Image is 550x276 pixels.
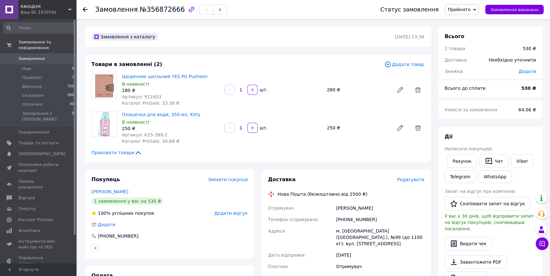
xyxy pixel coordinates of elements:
[445,197,530,210] button: Скопіювати запит на відгук
[97,233,139,239] div: [PHONE_NUMBER]
[478,170,512,183] a: WhatsApp
[412,83,424,96] span: Видалити
[72,66,74,72] span: 0
[67,93,74,98] span: 300
[324,123,391,132] div: 250 ₴
[335,214,426,225] div: [PHONE_NUMBER]
[98,211,111,216] span: 100%
[445,33,464,39] span: Всього
[394,83,406,96] a: Редагувати
[214,211,248,216] span: Додати відгук
[395,34,424,39] time: [DATE] 13:36
[18,162,59,173] span: Показники роботи компанії
[447,154,477,168] button: Рахунок
[92,112,117,136] img: Пляшечка для води, 350 мл, Kitty
[91,33,158,41] div: Замовлення з каталогу
[91,176,120,182] span: Покупець
[91,197,164,205] div: 1 замовлення у вас на 530 ₴
[521,86,536,91] b: 530 ₴
[335,261,426,272] div: Отримувач
[122,139,179,144] span: Каталог ProSale: 30.68 ₴
[445,146,492,151] span: Написати покупцеві
[72,111,74,122] span: 0
[335,249,426,261] div: [DATE]
[445,170,476,183] a: Telegram
[22,75,42,81] span: Прийняті
[18,255,59,266] span: Управління сайтом
[91,61,162,67] span: Товари в замовленні (2)
[445,57,466,62] span: Доставка
[445,214,534,231] span: У вас є 30 днів, щоб відправити запит на відгук покупцеві, скопіювавши посилання.
[445,237,492,250] button: Видати чек
[445,86,486,91] span: Всього до сплати
[18,179,59,190] span: Панель управління
[91,189,128,194] a: [PERSON_NAME]
[276,191,369,197] div: Нова Пошта (безкоштовно від 2500 ₴)
[445,107,497,112] span: Комісія за замовлення
[268,228,285,233] span: Адреса
[18,151,65,157] span: [DEMOGRAPHIC_DATA]
[18,129,49,135] span: Повідомлення
[412,122,424,134] span: Видалити
[122,87,219,94] div: 280 ₴
[384,61,424,68] span: Додати товар
[92,74,117,98] img: Щоденник шкільний YES PU Pusheen
[324,85,391,94] div: 280 ₴
[122,94,161,99] span: Артикул: 911603
[519,69,536,74] span: Додати
[268,217,318,222] span: Телефон отримувача
[67,84,74,89] span: 720
[523,45,536,52] div: 530 ₴
[18,228,40,233] span: Аналітика
[536,237,548,250] button: Чат з покупцем
[21,4,68,10] span: КАНЦБУК
[140,6,185,13] span: №356872666
[335,202,426,214] div: [PERSON_NAME]
[380,6,439,13] div: Статус замовлення
[394,122,406,134] a: Редагувати
[91,210,154,216] div: успішних покупок
[95,6,138,13] span: Замовлення
[122,120,149,125] span: В наявності
[21,10,76,15] div: Ваш ID: 1570791
[122,101,179,106] span: Каталог ProSale: 33.38 ₴
[268,253,305,258] span: Дата відправки
[208,177,248,182] span: Змінити покупця
[18,206,36,212] span: Покупці
[258,125,268,131] div: шт.
[72,75,74,81] span: 7
[22,66,31,72] span: Нові
[70,102,74,107] span: 30
[22,102,42,107] span: Оплачені
[122,82,149,87] span: В наявності
[91,149,142,156] span: Приховати товари
[480,154,508,168] button: Чат
[18,56,45,62] span: Замовлення
[268,176,296,182] span: Доставка
[445,134,453,140] span: Дії
[511,154,533,168] a: Viber
[485,53,540,67] div: Необхідно уточнити
[122,125,219,132] div: 250 ₴
[3,22,75,34] input: Пошук
[122,112,200,117] a: Пляшечка для води, 350 мл, Kitty
[397,177,424,182] span: Редагувати
[445,189,515,194] span: Запит на відгук про компанію
[122,74,208,79] a: Щоденник шкільний YES PU Pusheen
[18,140,59,146] span: Товари та послуги
[445,69,463,74] span: Знижка
[18,39,76,51] span: Замовлення та повідомлення
[18,239,59,250] span: Інструменти веб-майстра та SEO
[122,132,167,137] span: Артикул: K25-399-2
[22,111,72,122] span: Замовлення з [PERSON_NAME]
[519,107,536,112] span: 64.06 ₴
[445,46,465,51] span: 2 товари
[268,264,288,269] span: Платник
[98,222,115,227] span: Додати
[18,217,53,223] span: Каталог ProSale
[268,206,294,211] span: Отримувач
[18,195,35,201] span: Відгуки
[258,87,268,93] div: шт.
[335,225,426,249] div: м. [GEOGRAPHIC_DATA] ([GEOGRAPHIC_DATA].), №99 (до 1100 кг): вул. [STREET_ADDRESS]
[22,84,42,89] span: Виконані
